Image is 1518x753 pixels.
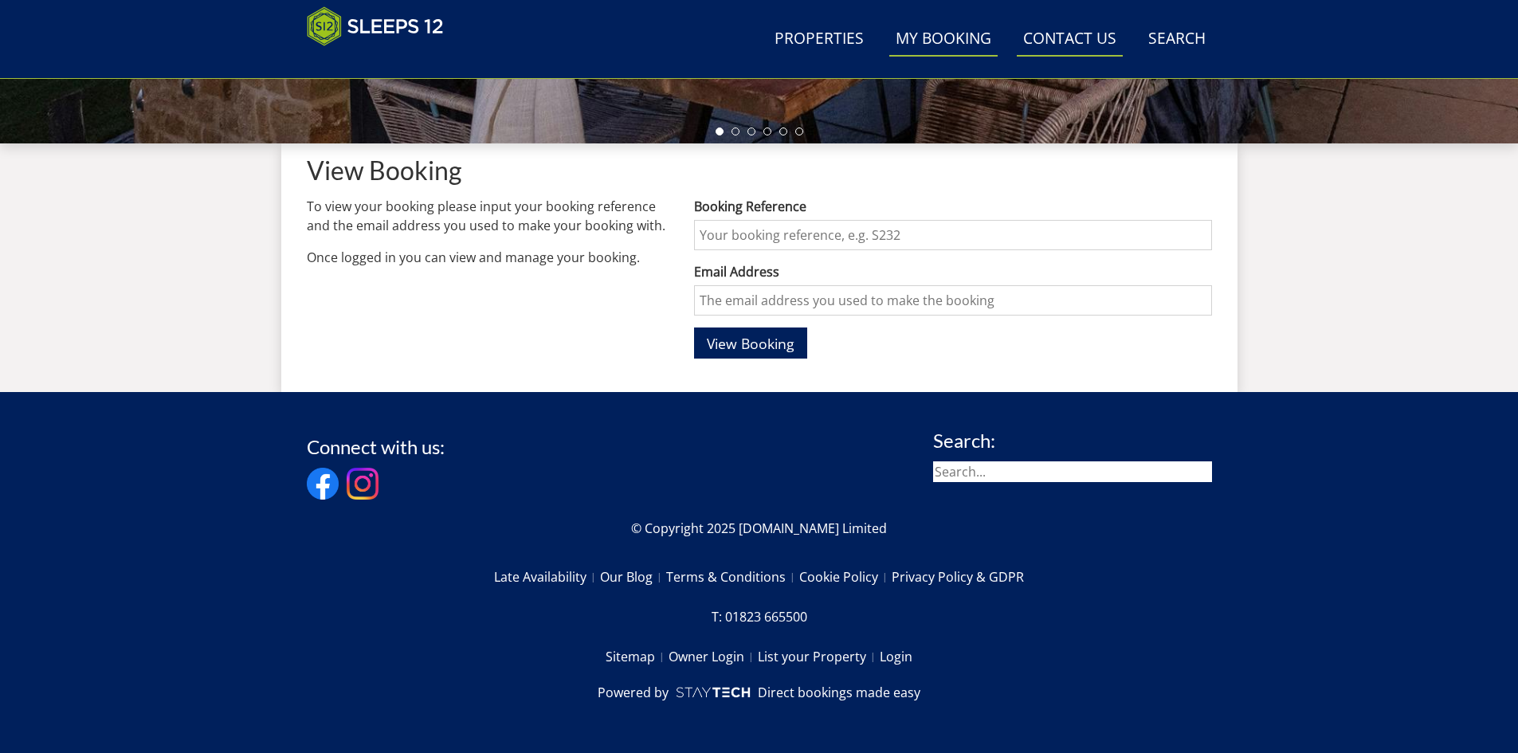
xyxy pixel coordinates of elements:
[758,643,880,670] a: List your Property
[694,285,1211,316] input: The email address you used to make the booking
[694,197,1211,216] label: Booking Reference
[889,22,998,57] a: My Booking
[307,6,444,46] img: Sleeps 12
[598,683,920,702] a: Powered byDirect bookings made easy
[669,643,758,670] a: Owner Login
[307,156,1212,184] h1: View Booking
[600,563,666,590] a: Our Blog
[307,468,339,500] img: Facebook
[606,643,669,670] a: Sitemap
[694,327,807,359] button: View Booking
[799,563,892,590] a: Cookie Policy
[892,563,1024,590] a: Privacy Policy & GDPR
[307,197,669,235] p: To view your booking please input your booking reference and the email address you used to make y...
[307,519,1212,538] p: © Copyright 2025 [DOMAIN_NAME] Limited
[694,220,1211,250] input: Your booking reference, e.g. S232
[933,430,1212,451] h3: Search:
[1017,22,1123,57] a: Contact Us
[666,563,799,590] a: Terms & Conditions
[768,22,870,57] a: Properties
[299,56,466,69] iframe: Customer reviews powered by Trustpilot
[307,248,669,267] p: Once logged in you can view and manage your booking.
[880,643,912,670] a: Login
[712,603,807,630] a: T: 01823 665500
[675,683,751,702] img: scrumpy.png
[307,437,445,457] h3: Connect with us:
[1142,22,1212,57] a: Search
[933,461,1212,482] input: Search...
[347,468,379,500] img: Instagram
[494,563,600,590] a: Late Availability
[707,334,794,353] span: View Booking
[694,262,1211,281] label: Email Address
